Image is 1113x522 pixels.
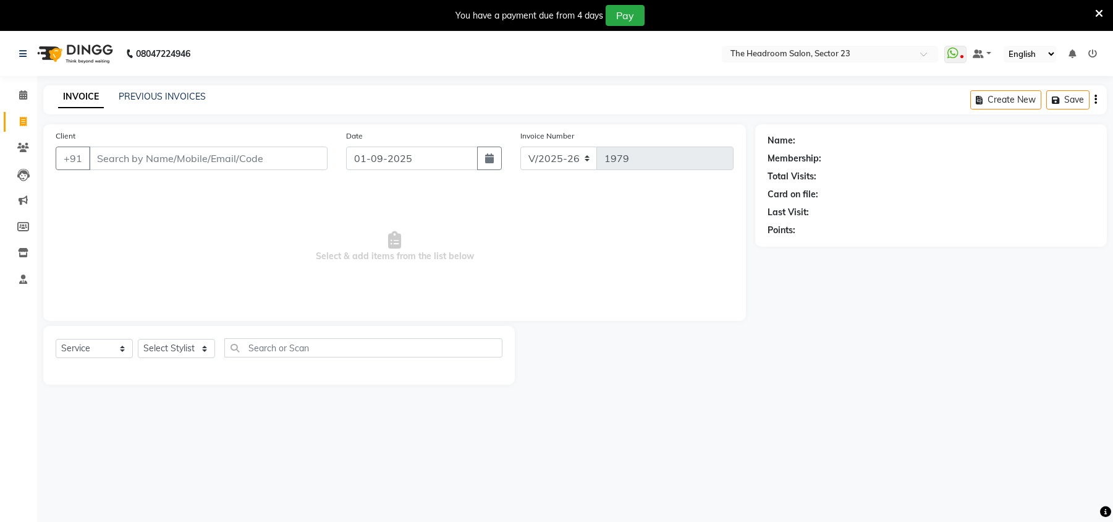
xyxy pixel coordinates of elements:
[346,130,363,142] label: Date
[455,9,603,22] div: You have a payment due from 4 days
[768,134,795,147] div: Name:
[56,185,734,309] span: Select & add items from the list below
[606,5,645,26] button: Pay
[56,147,90,170] button: +91
[768,188,818,201] div: Card on file:
[768,206,809,219] div: Last Visit:
[768,224,795,237] div: Points:
[119,91,206,102] a: PREVIOUS INVOICES
[224,338,502,357] input: Search or Scan
[1046,90,1090,109] button: Save
[32,36,116,71] img: logo
[58,86,104,108] a: INVOICE
[768,170,816,183] div: Total Visits:
[56,130,75,142] label: Client
[520,130,574,142] label: Invoice Number
[136,36,190,71] b: 08047224946
[768,152,821,165] div: Membership:
[89,147,328,170] input: Search by Name/Mobile/Email/Code
[970,90,1041,109] button: Create New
